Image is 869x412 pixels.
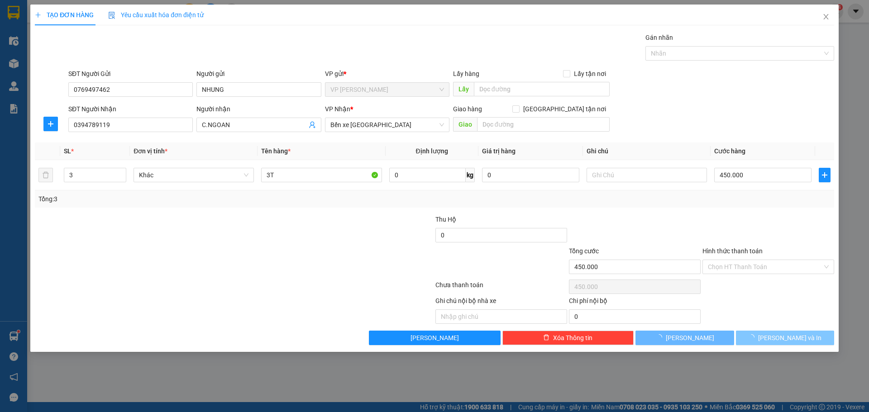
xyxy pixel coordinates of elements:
div: VP gửi [325,69,449,79]
span: loading [748,334,758,341]
div: Chưa thanh toán [434,280,568,296]
div: VP [PERSON_NAME] [8,8,80,29]
label: Gán nhãn [645,34,673,41]
span: Cước hàng [714,147,745,155]
span: plus [819,171,830,179]
div: GTN [86,8,240,19]
span: VP Nhận [325,105,350,113]
button: delete [38,168,53,182]
div: [PERSON_NAME][GEOGRAPHIC_DATA] [86,19,240,40]
span: Gửi: [8,9,22,18]
button: [PERSON_NAME] [369,331,501,345]
label: Hình thức thanh toán [702,247,763,255]
button: plus [43,117,58,131]
span: VP Nguyễn Văn Cừ [330,83,444,96]
span: Bến xe Mỹ Đình [330,118,444,132]
div: EM HƯỜNG [8,29,80,40]
span: Lấy hàng [453,70,479,77]
span: SL [64,147,71,155]
button: plus [819,168,831,182]
span: Định lượng [416,147,448,155]
span: Giao [453,117,477,132]
input: VD: Bàn, Ghế [261,168,382,182]
span: Giá trị hàng [482,147,516,155]
button: deleteXóa Thông tin [502,331,634,345]
div: Tổng: 3 [38,194,335,204]
button: Close [813,5,839,30]
img: icon [108,12,115,19]
span: Giao hàng [453,105,482,113]
span: plus [35,12,41,18]
div: 0945464968 [8,40,80,53]
span: Nhận: [86,9,108,18]
span: TẠO ĐƠN HÀNG [35,11,94,19]
span: Tổng cước [569,247,599,255]
div: Người nhận [196,104,321,114]
span: Yêu cầu xuất hóa đơn điện tử [108,11,204,19]
th: Ghi chú [583,142,711,160]
button: [PERSON_NAME] và In [736,331,834,345]
div: Ghi chú nội bộ nhà xe [435,296,567,309]
div: SĐT Người Nhận [68,104,193,114]
span: [GEOGRAPHIC_DATA] tận nơi [520,104,610,114]
input: Ghi Chú [587,168,707,182]
span: close [822,13,830,20]
span: Khác [139,168,248,182]
span: [PERSON_NAME] và In [758,333,821,343]
span: plus [44,120,57,128]
span: Xóa Thông tin [553,333,592,343]
span: TC: [86,58,99,67]
span: Lấy tận nơi [570,69,610,79]
div: Chi phí nội bộ [569,296,701,309]
span: [PERSON_NAME] [411,333,459,343]
input: Dọc đường [477,117,610,132]
span: Đơn vị tính [134,147,167,155]
div: SĐT Người Gửi [68,69,193,79]
span: Tên hàng [261,147,291,155]
span: Lấy [453,82,474,96]
div: Người gửi [196,69,321,79]
input: Nhập ghi chú [435,309,567,324]
span: [PERSON_NAME] [666,333,714,343]
input: 0 [482,168,579,182]
input: Dọc đường [474,82,610,96]
span: loading [656,334,666,341]
span: kg [466,168,475,182]
div: 0988768328 [86,40,240,53]
span: delete [543,334,549,341]
span: user-add [309,121,316,128]
span: Thu Hộ [435,216,456,223]
button: [PERSON_NAME] [635,331,734,345]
